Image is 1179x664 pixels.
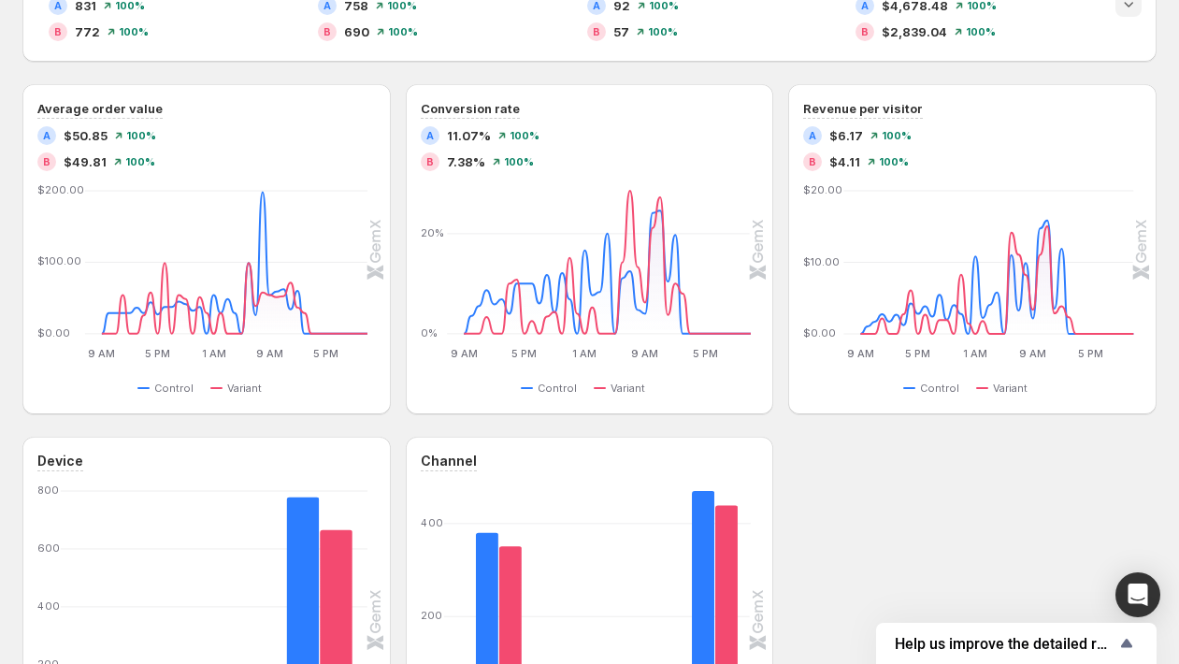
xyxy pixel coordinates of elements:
[803,326,836,339] text: $0.00
[447,152,485,171] span: 7.38%
[966,26,996,37] span: 100 %
[450,347,477,360] text: 9 AM
[809,156,816,167] h2: B
[976,377,1035,399] button: Variant
[572,347,597,360] text: 1 AM
[37,484,59,497] text: 800
[119,26,149,37] span: 100 %
[64,126,108,145] span: $50.85
[64,152,107,171] span: $49.81
[54,26,62,37] h2: B
[613,22,629,41] span: 57
[37,452,83,470] h3: Device
[421,452,477,470] h3: Channel
[693,347,718,360] text: 5 PM
[37,255,81,268] text: $100.00
[879,156,909,167] span: 100 %
[538,381,577,396] span: Control
[145,347,170,360] text: 5 PM
[906,347,931,360] text: 5 PM
[648,26,678,37] span: 100 %
[125,156,155,167] span: 100 %
[803,99,923,118] h3: Revenue per visitor
[895,635,1115,653] span: Help us improve the detailed report for A/B campaigns
[964,347,988,360] text: 1 AM
[421,326,438,339] text: 0%
[37,183,84,196] text: $200.00
[803,183,842,196] text: $20.00
[594,377,653,399] button: Variant
[37,326,70,339] text: $0.00
[37,541,60,555] text: 600
[903,377,967,399] button: Control
[861,26,869,37] h2: B
[227,381,262,396] span: Variant
[611,381,645,396] span: Variant
[426,130,434,141] h2: A
[426,156,434,167] h2: B
[210,377,269,399] button: Variant
[88,347,115,360] text: 9 AM
[137,377,201,399] button: Control
[126,130,156,141] span: 100 %
[510,130,539,141] span: 100 %
[847,347,874,360] text: 9 AM
[829,126,863,145] span: $6.17
[993,381,1028,396] span: Variant
[43,156,50,167] h2: B
[882,22,947,41] span: $2,839.04
[344,22,369,41] span: 690
[37,599,60,613] text: 400
[593,26,600,37] h2: B
[324,26,331,37] h2: B
[421,516,443,529] text: 400
[313,347,338,360] text: 5 PM
[803,255,840,268] text: $10.00
[421,226,444,239] text: 20%
[37,99,163,118] h3: Average order value
[1020,347,1047,360] text: 9 AM
[511,347,537,360] text: 5 PM
[388,26,418,37] span: 100 %
[43,130,50,141] h2: A
[809,130,816,141] h2: A
[256,347,283,360] text: 9 AM
[421,99,520,118] h3: Conversion rate
[521,377,584,399] button: Control
[504,156,534,167] span: 100 %
[75,22,100,41] span: 772
[1078,347,1103,360] text: 5 PM
[447,126,491,145] span: 11.07%
[631,347,658,360] text: 9 AM
[882,130,912,141] span: 100 %
[829,152,860,171] span: $4.11
[1115,572,1160,617] div: Open Intercom Messenger
[421,609,442,622] text: 200
[154,381,194,396] span: Control
[202,347,226,360] text: 1 AM
[920,381,959,396] span: Control
[895,632,1138,655] button: Show survey - Help us improve the detailed report for A/B campaigns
